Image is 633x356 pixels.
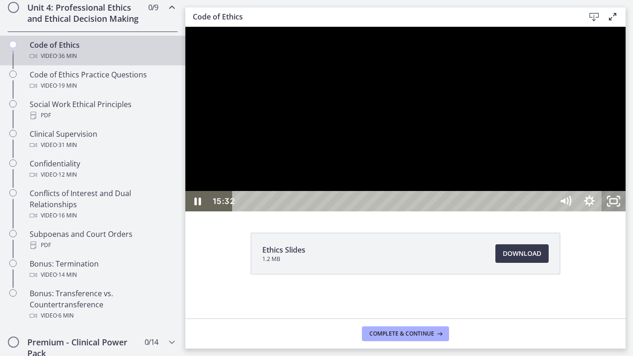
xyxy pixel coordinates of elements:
[30,51,174,62] div: Video
[30,258,174,280] div: Bonus: Termination
[30,110,174,121] div: PDF
[369,330,434,337] span: Complete & continue
[185,27,626,211] iframe: Video Lesson
[145,337,158,348] span: 0 / 14
[262,244,305,255] span: Ethics Slides
[30,240,174,251] div: PDF
[30,158,174,180] div: Confidentiality
[57,210,77,221] span: · 16 min
[30,310,174,321] div: Video
[148,2,158,13] span: 0 / 9
[57,169,77,180] span: · 12 min
[368,164,392,184] button: Mute
[57,80,77,91] span: · 19 min
[362,326,449,341] button: Complete & continue
[57,51,77,62] span: · 36 min
[503,248,541,259] span: Download
[30,188,174,221] div: Conflicts of Interest and Dual Relationships
[30,128,174,151] div: Clinical Supervision
[30,39,174,62] div: Code of Ethics
[416,164,440,184] button: Unfullscreen
[27,2,140,24] h2: Unit 4: Professional Ethics and Ethical Decision Making
[495,244,549,263] a: Download
[57,310,74,321] span: · 6 min
[57,140,77,151] span: · 31 min
[262,255,305,263] span: 1.2 MB
[30,69,174,91] div: Code of Ethics Practice Questions
[30,140,174,151] div: Video
[57,269,77,280] span: · 14 min
[30,229,174,251] div: Subpoenas and Court Orders
[193,11,570,22] h3: Code of Ethics
[392,164,416,184] button: Show settings menu
[30,269,174,280] div: Video
[30,169,174,180] div: Video
[30,288,174,321] div: Bonus: Transference vs. Countertransference
[30,80,174,91] div: Video
[30,210,174,221] div: Video
[30,99,174,121] div: Social Work Ethical Principles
